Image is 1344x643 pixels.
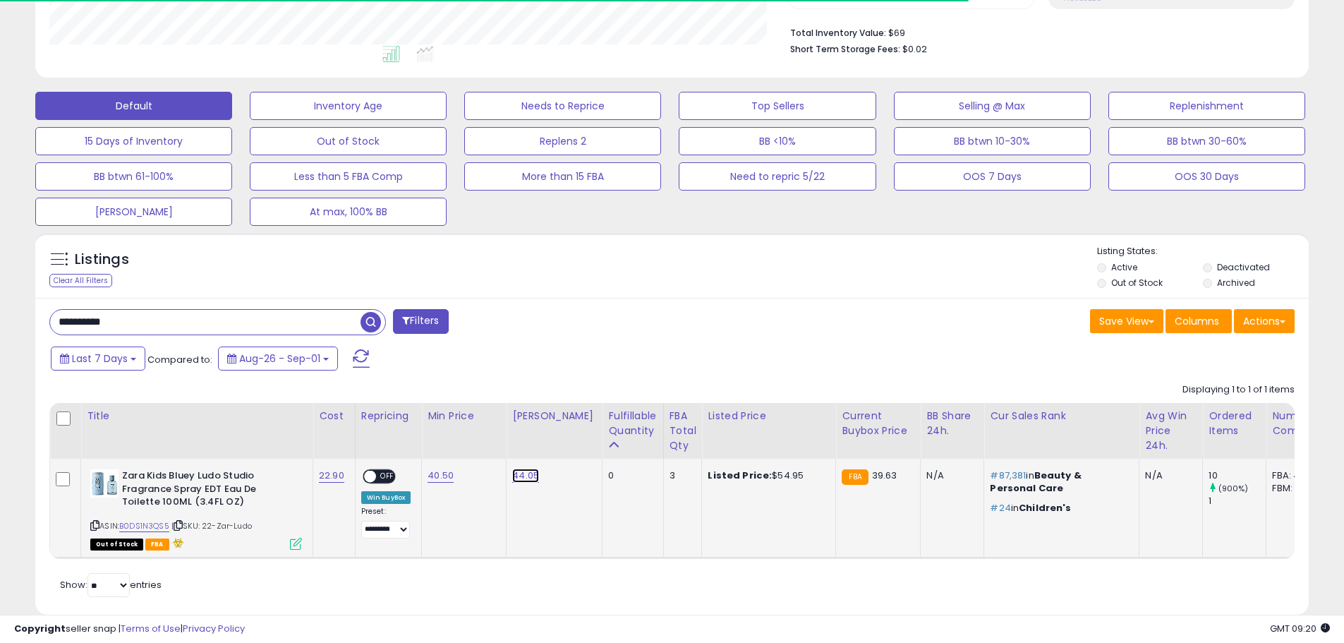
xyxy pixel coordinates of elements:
span: Show: entries [60,578,162,591]
div: Min Price [428,409,500,423]
button: BB btwn 30-60% [1108,127,1305,155]
span: | SKU: 22-Zar-Ludo [171,520,252,531]
span: Compared to: [147,353,212,366]
div: [PERSON_NAME] [512,409,596,423]
span: #87,381 [990,469,1026,482]
div: Listed Price [708,409,830,423]
div: ASIN: [90,469,302,548]
a: 40.50 [428,469,454,483]
button: BB btwn 61-100% [35,162,232,191]
b: Zara Kids Bluey Ludo Studio Fragrance Spray EDT Eau De Toilette 100ML (3.4FL OZ) [122,469,293,512]
span: #24 [990,501,1010,515]
span: Beauty & Personal Care [990,469,1082,495]
button: Actions [1234,309,1295,333]
button: Aug-26 - Sep-01 [218,347,338,371]
span: Columns [1175,314,1219,328]
button: Save View [1090,309,1163,333]
label: Active [1111,261,1137,273]
div: Fulfillable Quantity [608,409,657,438]
div: Repricing [361,409,416,423]
button: BB <10% [679,127,876,155]
div: FBA Total Qty [670,409,696,453]
div: seller snap | | [14,623,245,636]
button: Default [35,92,232,120]
div: Cost [319,409,349,423]
p: in [990,502,1128,515]
button: [PERSON_NAME] [35,198,232,226]
span: Aug-26 - Sep-01 [239,351,320,366]
small: (900%) [1218,483,1249,494]
div: FBA: 4 [1272,469,1319,482]
div: 10 [1209,469,1266,482]
a: 44.05 [512,469,539,483]
a: Terms of Use [121,622,181,635]
button: Last 7 Days [51,347,145,371]
div: Ordered Items [1209,409,1260,438]
a: 22.90 [319,469,344,483]
b: Total Inventory Value: [790,27,886,39]
div: BB Share 24h. [926,409,978,438]
div: Displaying 1 to 1 of 1 items [1182,383,1295,397]
div: Current Buybox Price [842,409,914,438]
button: Needs to Reprice [464,92,661,120]
p: in [990,469,1128,495]
b: Listed Price: [708,469,772,482]
button: Replens 2 [464,127,661,155]
img: 31scQjEermL._SL40_.jpg [90,469,119,498]
button: 15 Days of Inventory [35,127,232,155]
button: Out of Stock [250,127,447,155]
span: 2025-09-9 09:20 GMT [1270,622,1330,635]
button: BB btwn 10-30% [894,127,1091,155]
button: At max, 100% BB [250,198,447,226]
label: Deactivated [1217,261,1270,273]
span: FBA [145,539,169,551]
li: $69 [790,23,1284,40]
label: Archived [1217,277,1255,289]
span: Children's [1019,501,1072,515]
strong: Copyright [14,622,66,635]
span: Last 7 Days [72,351,128,366]
button: Inventory Age [250,92,447,120]
div: Avg Win Price 24h. [1145,409,1197,453]
div: Win BuyBox [361,491,411,504]
label: Out of Stock [1111,277,1163,289]
b: Short Term Storage Fees: [790,43,900,55]
p: Listing States: [1097,245,1309,258]
div: Title [87,409,307,423]
a: B0DS1N3QS5 [119,520,169,532]
button: OOS 30 Days [1108,162,1305,191]
span: 39.63 [872,469,897,482]
div: Num of Comp. [1272,409,1324,438]
button: Less than 5 FBA Comp [250,162,447,191]
button: Columns [1166,309,1232,333]
div: Preset: [361,507,411,539]
div: Cur Sales Rank [990,409,1133,423]
i: hazardous material [169,538,184,548]
div: 3 [670,469,691,482]
a: Privacy Policy [183,622,245,635]
span: $0.02 [902,42,927,56]
div: N/A [926,469,973,482]
div: $54.95 [708,469,825,482]
div: FBM: 1 [1272,482,1319,495]
div: 0 [608,469,652,482]
div: 1 [1209,495,1266,507]
div: N/A [1145,469,1192,482]
button: Need to repric 5/22 [679,162,876,191]
small: FBA [842,469,868,485]
button: Replenishment [1108,92,1305,120]
button: Selling @ Max [894,92,1091,120]
button: OOS 7 Days [894,162,1091,191]
button: More than 15 FBA [464,162,661,191]
button: Filters [393,309,448,334]
button: Top Sellers [679,92,876,120]
span: OFF [376,471,399,483]
span: All listings that are currently out of stock and unavailable for purchase on Amazon [90,539,143,551]
div: Clear All Filters [49,274,112,287]
h5: Listings [75,250,129,270]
